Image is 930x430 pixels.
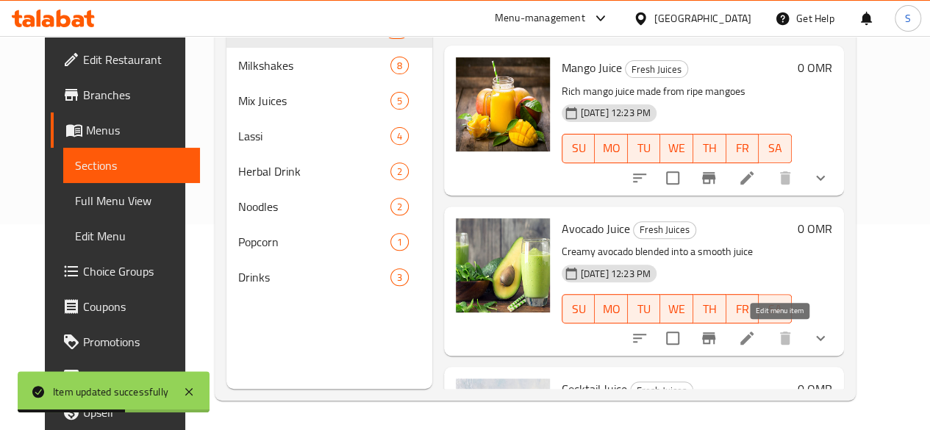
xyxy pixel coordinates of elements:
[53,384,168,400] div: Item updated successfully
[631,382,693,399] span: Fresh Juices
[622,320,657,356] button: sort-choices
[238,92,390,110] span: Mix Juices
[562,378,627,400] span: Cocktail Juice
[798,379,832,399] h6: 0 OMR
[666,298,687,320] span: WE
[595,294,628,323] button: MO
[83,51,188,68] span: Edit Restaurant
[390,127,409,145] div: items
[226,154,432,189] div: Herbal Drink2
[634,298,655,320] span: TU
[699,298,720,320] span: TH
[51,77,200,112] a: Branches
[390,92,409,110] div: items
[726,294,759,323] button: FR
[238,57,390,74] div: Milkshakes
[732,137,754,159] span: FR
[628,134,661,163] button: TU
[226,224,432,259] div: Popcorn1
[51,42,200,77] a: Edit Restaurant
[456,218,550,312] img: Avocado Juice
[562,82,792,101] p: Rich mango juice made from ripe mangoes
[601,137,622,159] span: MO
[390,198,409,215] div: items
[75,227,188,245] span: Edit Menu
[63,218,200,254] a: Edit Menu
[575,267,657,281] span: [DATE] 12:23 PM
[693,294,726,323] button: TH
[765,137,786,159] span: SA
[390,57,409,74] div: items
[51,359,200,395] a: Menu disclaimer
[391,165,408,179] span: 2
[390,233,409,251] div: items
[83,86,188,104] span: Branches
[238,268,390,286] span: Drinks
[226,118,432,154] div: Lassi4
[625,60,688,78] div: Fresh Juices
[634,221,695,238] span: Fresh Juices
[562,294,595,323] button: SU
[699,137,720,159] span: TH
[691,160,726,196] button: Branch-specific-item
[798,57,832,78] h6: 0 OMR
[390,162,409,180] div: items
[759,134,792,163] button: SA
[226,7,432,301] nav: Menu sections
[562,57,622,79] span: Mango Juice
[812,169,829,187] svg: Show Choices
[633,221,696,239] div: Fresh Juices
[391,129,408,143] span: 4
[601,298,622,320] span: MO
[238,162,390,180] div: Herbal Drink
[768,160,803,196] button: delete
[905,10,911,26] span: S
[568,298,590,320] span: SU
[51,254,200,289] a: Choice Groups
[51,112,200,148] a: Menus
[768,320,803,356] button: delete
[238,233,390,251] span: Popcorn
[726,134,759,163] button: FR
[75,192,188,209] span: Full Menu View
[226,83,432,118] div: Mix Juices5
[628,294,661,323] button: TU
[238,198,390,215] span: Noodles
[83,298,188,315] span: Coupons
[226,189,432,224] div: Noodles2
[226,48,432,83] div: Milkshakes8
[562,134,595,163] button: SU
[226,259,432,295] div: Drinks3
[51,395,200,430] a: Upsell
[391,235,408,249] span: 1
[630,381,693,399] div: Fresh Juices
[626,61,687,78] span: Fresh Juices
[798,218,832,239] h6: 0 OMR
[51,324,200,359] a: Promotions
[63,183,200,218] a: Full Menu View
[622,160,657,196] button: sort-choices
[568,137,590,159] span: SU
[803,320,838,356] button: show more
[759,294,792,323] button: SA
[83,404,188,421] span: Upsell
[51,289,200,324] a: Coupons
[456,57,550,151] img: Mango Juice
[562,218,630,240] span: Avocado Juice
[238,127,390,145] span: Lassi
[86,121,188,139] span: Menus
[495,10,585,27] div: Menu-management
[391,94,408,108] span: 5
[691,320,726,356] button: Branch-specific-item
[803,160,838,196] button: show more
[693,134,726,163] button: TH
[63,148,200,183] a: Sections
[83,262,188,280] span: Choice Groups
[562,243,792,261] p: Creamy avocado blended into a smooth juice
[595,134,628,163] button: MO
[83,333,188,351] span: Promotions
